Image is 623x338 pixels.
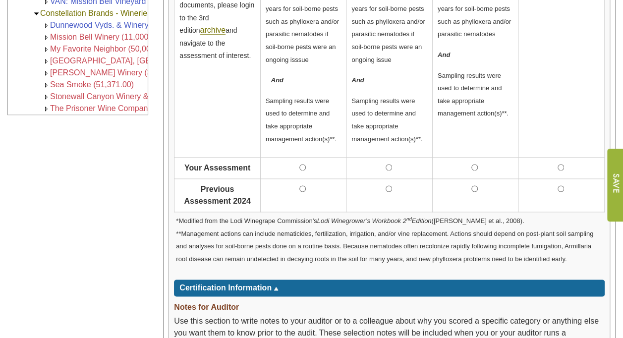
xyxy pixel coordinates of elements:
[174,301,605,315] div: Notes for Auditor
[179,283,272,292] span: Certification Information
[174,280,605,296] div: Click to toggle certification information
[176,217,524,225] span: *Modified from the Lodi Winegrape Commission’s ([PERSON_NAME] et al., 2008).
[50,68,189,77] a: [PERSON_NAME] Winery (350,000.00)
[50,33,177,41] a: Mission Bell Winery (11,000,000.00)
[33,10,40,17] img: Collapse Constellation Brands - Wineries
[351,76,364,84] em: And
[317,217,401,225] em: Lodi Winegrower’s Workbook
[274,287,279,290] img: sort_arrow_up.gif
[50,80,134,89] a: Sea Smoke (51,371.00)
[406,216,412,222] sup: nd
[176,230,593,263] span: **Management actions can include nematicides, fertilization, irrigation, and/or vine replacement....
[50,92,229,101] a: Stonewall Canyon Winery & Vineyard (750,000.00)
[184,164,250,172] span: Your Assessment
[50,21,196,29] a: Dunnewood Vyds. & Winery (531,250.00)
[50,104,199,113] a: The Prisoner Wine Company (350,000.00)
[40,9,151,17] a: Constellation Brands - Wineries
[351,97,422,143] span: Sampling results were used to determine and take appropriate management action(s)**.
[200,26,226,35] a: archive
[607,149,623,222] input: Submit
[184,185,250,205] span: Previous Assessment 2024
[271,76,283,84] em: And
[50,45,169,53] a: My Favorite Neighbor (50,000.00)
[266,97,337,143] span: Sampling results were used to determine and take appropriate management action(s)**.
[438,51,450,58] em: And
[50,56,274,65] a: [GEOGRAPHIC_DATA], [GEOGRAPHIC_DATA] (3,000,000.00)
[438,72,509,117] span: Sampling results were used to determine and take appropriate management action(s)**.
[403,217,432,225] em: 2 Edition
